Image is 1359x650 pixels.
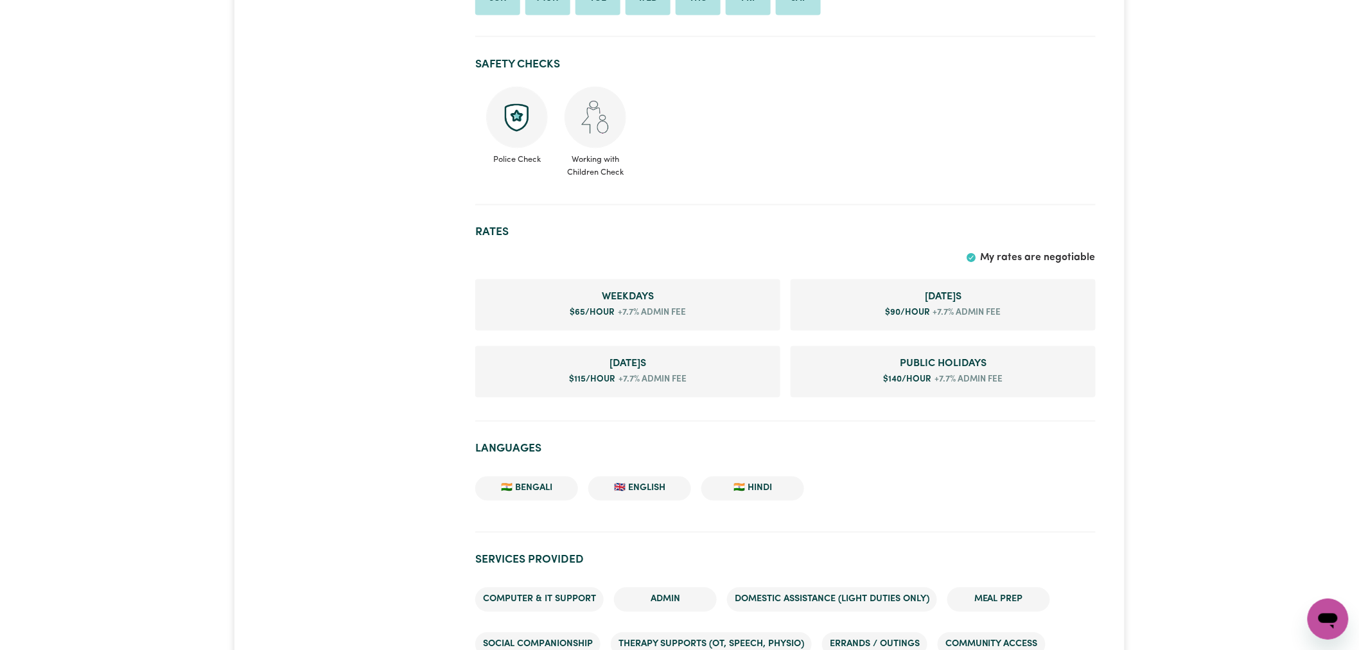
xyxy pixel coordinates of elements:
li: 🇮🇳 Bengali [475,477,578,501]
h2: Languages [475,443,1096,456]
span: $ 90 /hour [885,309,930,317]
span: Weekday rate [486,290,770,305]
span: Working with Children Check [564,148,627,178]
span: $ 65 /hour [570,309,615,317]
h2: Rates [475,226,1096,240]
li: Computer & IT Support [475,588,604,612]
img: Working with children check [565,87,626,148]
span: +7.7% admin fee [930,307,1001,320]
li: Domestic assistance (light duties only) [727,588,937,612]
span: Saturday rate [801,290,1085,305]
img: Police check [486,87,548,148]
li: Admin [614,588,717,612]
iframe: Button to launch messaging window [1308,599,1349,640]
li: Meal prep [947,588,1050,612]
h2: Safety Checks [475,58,1096,71]
span: +7.7% admin fee [932,374,1003,387]
span: +7.7% admin fee [615,374,687,387]
h2: Services provided [475,554,1096,567]
span: $ 140 /hour [884,376,932,384]
li: 🇬🇧 English [588,477,691,501]
li: 🇮🇳 Hindi [701,477,804,501]
span: Public Holiday rate [801,356,1085,372]
span: $ 115 /hour [569,376,615,384]
span: Sunday rate [486,356,770,372]
span: My rates are negotiable [980,253,1096,263]
span: Police Check [486,148,548,166]
span: +7.7% admin fee [615,307,686,320]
